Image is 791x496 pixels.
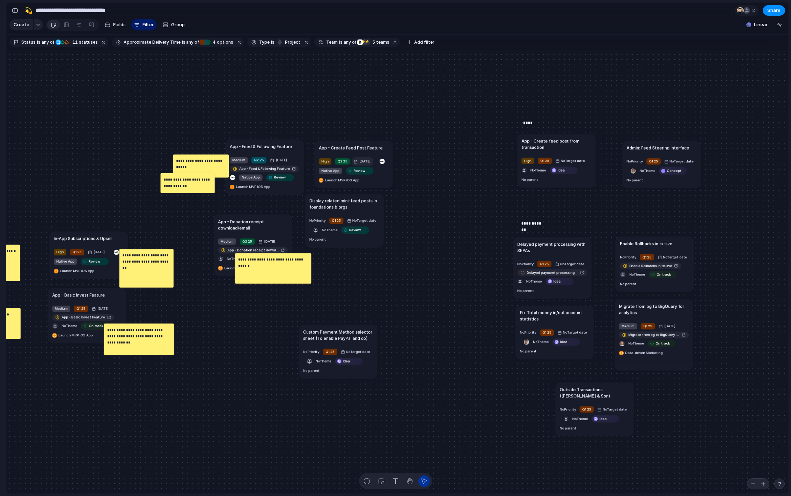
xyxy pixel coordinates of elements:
[52,257,78,266] button: Native App
[639,253,655,261] button: Q1 25
[60,268,94,273] span: Launch MVP iOS App
[185,39,199,45] span: any of
[516,260,535,268] button: NoPriority
[228,156,249,164] button: Medium
[627,159,643,163] span: No Priority
[36,38,56,46] button: isany of
[239,237,256,246] button: Q3 25
[236,184,270,190] span: Launch MVP iOS App
[9,19,33,30] button: Create
[226,254,244,263] button: NoTheme
[533,340,549,344] span: No Theme
[619,279,638,288] button: No parent
[238,173,264,182] button: Native App
[582,407,591,412] span: Q1 25
[558,168,565,173] span: Idea
[521,177,538,181] span: No parent
[25,6,32,15] div: 💫
[625,350,663,356] span: Data-driven Marketing
[232,158,245,163] span: Medium
[96,306,110,312] span: [DATE]
[182,39,185,45] span: is
[629,272,645,276] span: No Theme
[317,167,343,175] button: Native App
[217,237,237,246] button: Medium
[303,368,320,372] span: No parent
[70,39,98,45] span: statuses
[80,322,110,330] button: On track
[283,39,300,45] span: project
[628,270,646,278] button: NoTheme
[620,255,636,259] span: No Priority
[113,21,126,28] span: Fields
[92,249,106,255] span: [DATE]
[525,277,543,285] button: NoTheme
[76,306,85,311] span: Q1 25
[540,261,549,267] span: Q1 25
[332,218,340,223] span: Q1 25
[645,157,662,166] button: Q1 25
[536,156,553,165] button: Q1 25
[90,304,111,313] button: [DATE]
[334,157,351,166] button: Q3 25
[343,359,350,364] span: Idea
[540,158,549,163] span: Q1 25
[302,348,321,356] button: NoPriority
[669,159,694,164] span: No Target date
[317,176,361,184] button: Launch MVP iOS App
[527,270,578,275] span: Delayed payment processing with SEPAs
[530,168,546,172] span: No Theme
[571,415,589,423] button: NoTheme
[224,265,258,271] span: Launch MVP iOS App
[629,332,680,337] span: Migrate from pg to BigQuery for analytics
[560,407,576,411] span: No Priority
[227,247,279,253] span: App - Donation receipt download/email
[619,253,638,261] button: NoPriority
[221,239,234,244] span: Medium
[767,7,781,14] span: Share
[69,248,86,256] button: Q1 25
[667,168,682,173] span: Concept
[339,348,371,356] button: NoTarget date
[52,267,96,275] button: Launch MVP iOS App
[763,5,785,16] button: Share
[518,288,534,292] span: No parent
[578,405,595,414] button: Q1 25
[752,7,757,14] span: 2
[328,216,345,225] button: Q1 25
[218,218,287,231] h1: App - Donation receipt download/email
[556,328,588,337] button: NoTarget date
[357,38,391,46] button: ⚡⚡5 teams
[73,249,81,255] span: Q1 25
[518,262,534,266] span: No Priority
[638,167,657,175] button: NoTheme
[227,256,243,261] span: No Theme
[600,416,607,421] span: Idea
[558,424,578,432] button: No parent
[326,39,338,45] span: Team
[361,39,366,45] div: ⚡
[319,145,383,151] h1: App - Create Feed Post Feature
[560,426,576,430] span: No parent
[521,138,591,150] h1: App - Create feed post from transaction
[321,168,339,173] span: Native App
[344,167,375,175] button: Review
[364,39,370,45] div: ⚡
[265,173,295,182] button: Review
[211,39,233,45] span: options
[61,315,105,320] span: App - Basic Invest Feature
[218,247,287,253] a: App - Donation receipt download/email
[639,322,656,330] button: Q1 25
[627,339,645,348] button: NoTheme
[338,159,347,164] span: Q3 25
[242,175,260,180] span: Native App
[618,322,638,330] button: Medium
[370,39,376,45] span: 5
[625,176,644,184] button: No parent
[548,166,579,174] button: Idea
[554,156,586,165] button: NoTarget date
[57,249,64,255] span: High
[271,39,274,45] span: is
[754,21,768,28] span: Linear
[370,39,389,45] span: teams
